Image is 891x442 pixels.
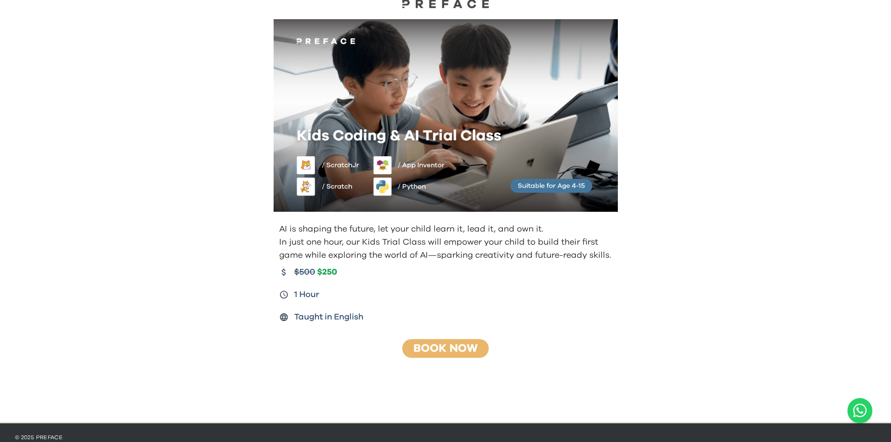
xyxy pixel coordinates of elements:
[294,311,363,324] span: Taught in English
[15,434,876,441] p: © 2025 Preface
[279,236,614,262] p: In just one hour, our Kids Trial Class will empower your child to build their first game while ex...
[848,398,872,423] button: Open WhatsApp chat
[413,343,478,354] a: Book Now
[317,267,337,278] span: $250
[294,266,315,279] span: $500
[279,223,614,236] p: AI is shaping the future, let your child learn it, lead it, and own it.
[848,398,872,423] a: Chat with us on WhatsApp
[274,19,618,212] img: Kids learning to code
[399,339,492,358] button: Book Now
[294,288,319,301] span: 1 Hour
